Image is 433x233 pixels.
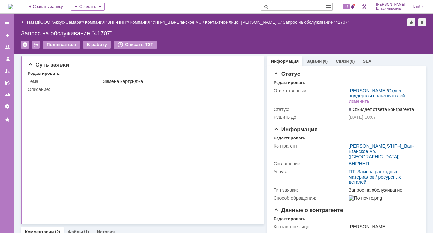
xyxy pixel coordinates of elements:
img: По почте.png [349,195,382,201]
a: Связи [336,59,349,64]
div: / [349,143,417,159]
a: ПТ_Замена расходных материалов / ресурсных деталей [349,169,401,185]
div: Статус: [274,107,348,112]
span: [DATE] 10:07 [349,115,376,120]
span: 47 [343,4,350,9]
a: Заявки на командах [2,42,12,53]
div: Тема: [28,79,102,84]
div: | [39,19,40,24]
div: Редактировать [28,71,60,76]
a: Компания "УНП-4_Ван-Еганское м… [130,20,203,25]
a: ООО "Аксус-Самара" [40,20,83,25]
a: Создать заявку [2,30,12,41]
div: / [40,20,85,25]
div: Способ обращения: [274,195,348,201]
div: Решить до: [274,115,348,120]
div: Запрос на обслуживание "41707" [283,20,349,25]
a: Настройки [2,101,12,112]
span: [PERSON_NAME] [376,3,405,7]
div: Тип заявки: [274,187,348,193]
div: Добавить в избранное [407,18,415,26]
a: ВНГ/ННП [349,161,369,166]
div: Удалить [21,41,29,49]
div: / [130,20,205,25]
a: Отчеты [2,89,12,100]
div: / [349,88,417,98]
span: Суть заявки [28,62,69,68]
a: Назад [27,20,39,25]
div: Описание: [28,87,257,92]
div: Запрос на обслуживание "41707" [21,30,426,37]
div: Изменить [349,99,370,104]
a: Компания "ВНГ-ННП" [85,20,128,25]
div: (0) [349,59,355,64]
div: Контрагент: [274,143,348,149]
span: Владимировна [376,7,405,11]
div: / [85,20,130,25]
div: Сделать домашней страницей [418,18,426,26]
span: Статус [274,71,300,77]
a: Заявки в моей ответственности [2,54,12,64]
a: Мои согласования [2,77,12,88]
div: Соглашение: [274,161,348,166]
a: Информация [271,59,299,64]
div: Редактировать [274,80,305,85]
div: Контактное лицо: [274,224,348,229]
span: Данные о контрагенте [274,207,343,213]
div: [PERSON_NAME] [349,224,417,229]
a: Задачи [306,59,322,64]
div: Редактировать [274,216,305,222]
a: Перейти в интерфейс администратора [360,3,368,11]
div: Ответственный: [274,88,348,93]
div: Запрос на обслуживание [349,187,417,193]
div: Замена картриджа [103,79,255,84]
a: Контактное лицо "[PERSON_NAME]… [205,20,281,25]
div: (0) [323,59,328,64]
span: Расширенный поиск [326,3,332,9]
a: SLA [363,59,371,64]
div: Услуга: [274,169,348,174]
div: Редактировать [274,136,305,141]
a: Отдел поддержки пользователей [349,88,405,98]
a: [PERSON_NAME] [349,143,387,149]
div: Работа с массовостью [32,41,40,49]
a: [PERSON_NAME] [349,88,387,93]
a: Перейти на домашнюю страницу [8,4,13,9]
span: Информация [274,126,318,133]
img: logo [8,4,13,9]
a: Мои заявки [2,66,12,76]
a: УНП-4_Ван-Еганское мр. ([GEOGRAPHIC_DATA]) [349,143,414,159]
div: / [205,20,283,25]
span: Ожидает ответа контрагента [349,107,414,112]
div: Создать [71,3,105,11]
